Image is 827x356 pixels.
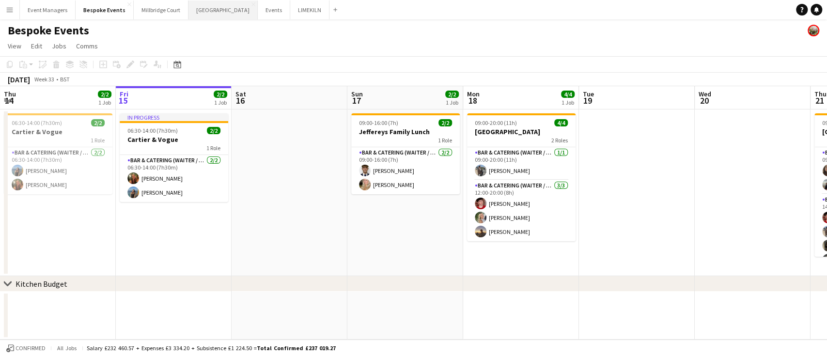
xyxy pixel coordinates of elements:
a: View [4,40,25,52]
span: All jobs [55,344,78,352]
span: Sat [235,90,246,98]
div: 1 Job [214,99,227,106]
span: Comms [76,42,98,50]
span: Thu [4,90,16,98]
span: 06:30-14:00 (7h30m) [12,119,62,126]
span: Wed [699,90,711,98]
span: View [8,42,21,50]
button: [GEOGRAPHIC_DATA] [188,0,258,19]
a: Jobs [48,40,70,52]
span: 19 [581,95,594,106]
app-job-card: 09:00-16:00 (7h)2/2Jeffereys Family Lunch1 RoleBar & Catering (Waiter / waitress)2/209:00-16:00 (... [351,113,460,194]
span: 17 [350,95,363,106]
span: 2/2 [207,127,220,134]
div: BST [60,76,70,83]
button: Events [258,0,290,19]
span: 18 [466,95,480,106]
app-card-role: Bar & Catering (Waiter / waitress)2/206:30-14:00 (7h30m)[PERSON_NAME][PERSON_NAME] [120,155,228,202]
span: 16 [234,95,246,106]
span: 1 Role [206,144,220,152]
span: 20 [697,95,711,106]
button: Event Managers [20,0,76,19]
button: LIMEKILN [290,0,329,19]
app-card-role: Bar & Catering (Waiter / waitress)2/206:30-14:00 (7h30m)[PERSON_NAME][PERSON_NAME] [4,147,112,194]
span: 2 Roles [551,137,568,144]
h3: [GEOGRAPHIC_DATA] [467,127,576,136]
app-card-role: Bar & Catering (Waiter / waitress)3/312:00-20:00 (8h)[PERSON_NAME][PERSON_NAME][PERSON_NAME] [467,180,576,241]
span: 21 [813,95,827,106]
button: Millbridge Court [134,0,188,19]
span: Thu [814,90,827,98]
button: Bespoke Events [76,0,134,19]
span: 4/4 [554,119,568,126]
span: 2/2 [98,91,111,98]
app-job-card: 09:00-20:00 (11h)4/4[GEOGRAPHIC_DATA]2 RolesBar & Catering (Waiter / waitress)1/109:00-20:00 (11h... [467,113,576,241]
button: Confirmed [5,343,47,354]
span: 2/2 [214,91,227,98]
div: Salary £232 460.57 + Expenses £3 334.20 + Subsistence £1 224.50 = [87,344,336,352]
h3: Cartier & Vogue [4,127,112,136]
span: Week 33 [32,76,56,83]
span: Confirmed [16,345,46,352]
app-user-avatar: Staffing Manager [808,25,819,36]
span: 2/2 [445,91,459,98]
span: Jobs [52,42,66,50]
app-job-card: In progress06:30-14:00 (7h30m)2/2Cartier & Vogue1 RoleBar & Catering (Waiter / waitress)2/206:30-... [120,113,228,202]
div: 1 Job [562,99,574,106]
app-job-card: 06:30-14:00 (7h30m)2/2Cartier & Vogue1 RoleBar & Catering (Waiter / waitress)2/206:30-14:00 (7h30... [4,113,112,194]
span: 06:30-14:00 (7h30m) [127,127,178,134]
span: 2/2 [91,119,105,126]
span: 09:00-16:00 (7h) [359,119,398,126]
app-card-role: Bar & Catering (Waiter / waitress)2/209:00-16:00 (7h)[PERSON_NAME][PERSON_NAME] [351,147,460,194]
div: 1 Job [446,99,458,106]
h3: Jeffereys Family Lunch [351,127,460,136]
span: 4/4 [561,91,575,98]
span: 14 [2,95,16,106]
span: Mon [467,90,480,98]
span: Sun [351,90,363,98]
span: 1 Role [91,137,105,144]
a: Comms [72,40,102,52]
span: 09:00-20:00 (11h) [475,119,517,126]
app-card-role: Bar & Catering (Waiter / waitress)1/109:00-20:00 (11h)[PERSON_NAME] [467,147,576,180]
div: [DATE] [8,75,30,84]
span: 15 [118,95,128,106]
span: 1 Role [438,137,452,144]
span: 2/2 [438,119,452,126]
a: Edit [27,40,46,52]
div: 1 Job [98,99,111,106]
span: Total Confirmed £237 019.27 [257,344,336,352]
span: Edit [31,42,42,50]
div: In progress [120,113,228,121]
span: Fri [120,90,128,98]
h1: Bespoke Events [8,23,89,38]
div: Kitchen Budget [16,279,67,289]
h3: Cartier & Vogue [120,135,228,144]
span: Tue [583,90,594,98]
